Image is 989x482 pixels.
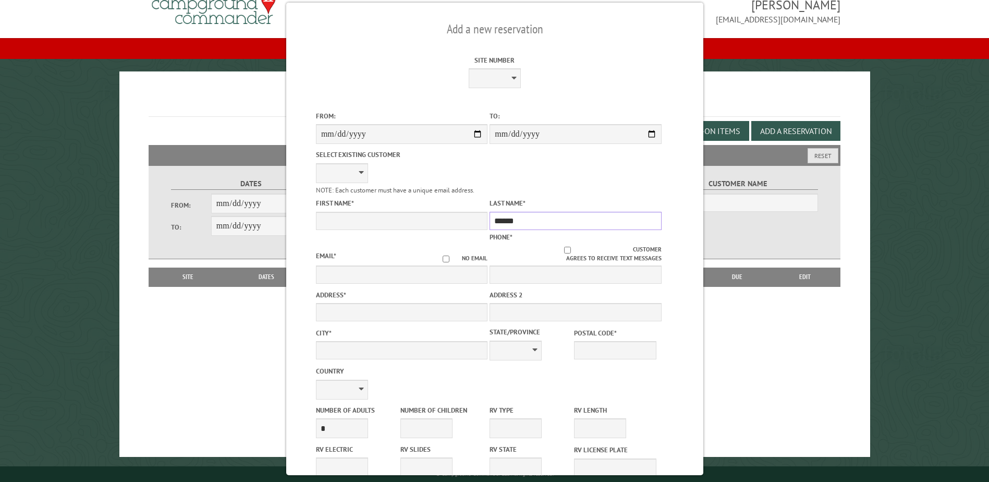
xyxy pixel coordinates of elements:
small: © Campground Commander LLC. All rights reserved. [436,471,554,477]
h1: Reservations [149,88,840,117]
label: Last Name [490,198,661,208]
th: Site [154,268,222,286]
label: Dates [171,178,330,190]
label: Customer Name [658,178,817,190]
button: Reset [808,148,838,163]
label: Address 2 [490,290,661,300]
label: State/Province [490,327,572,337]
label: From: [315,111,487,121]
label: Number of Children [400,405,482,415]
th: Dates [222,268,311,286]
button: Edit Add-on Items [660,121,749,141]
label: Country [315,366,487,376]
label: Postal Code [574,328,656,338]
label: RV State [490,444,572,454]
label: City [315,328,487,338]
label: RV Type [490,405,572,415]
th: Due [704,268,770,286]
label: RV Slides [400,444,482,454]
label: Email [315,251,336,260]
label: Select existing customer [315,150,487,160]
label: From: [171,200,211,210]
input: No email [430,256,462,262]
h2: Filters [149,145,840,165]
label: To: [171,222,211,232]
h2: Add a new reservation [315,19,673,39]
label: First Name [315,198,487,208]
label: Number of Adults [315,405,398,415]
th: Edit [770,268,840,286]
label: Address [315,290,487,300]
label: Customer agrees to receive text messages [490,245,661,263]
label: Phone [490,233,512,242]
small: NOTE: Each customer must have a unique email address. [315,186,474,195]
label: To: [490,111,661,121]
label: Site Number [409,55,580,65]
button: Add a Reservation [751,121,840,141]
label: No email [430,254,487,263]
label: RV Length [574,405,656,415]
input: Customer agrees to receive text messages [502,247,633,254]
label: RV License Plate [574,445,656,455]
label: RV Electric [315,444,398,454]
